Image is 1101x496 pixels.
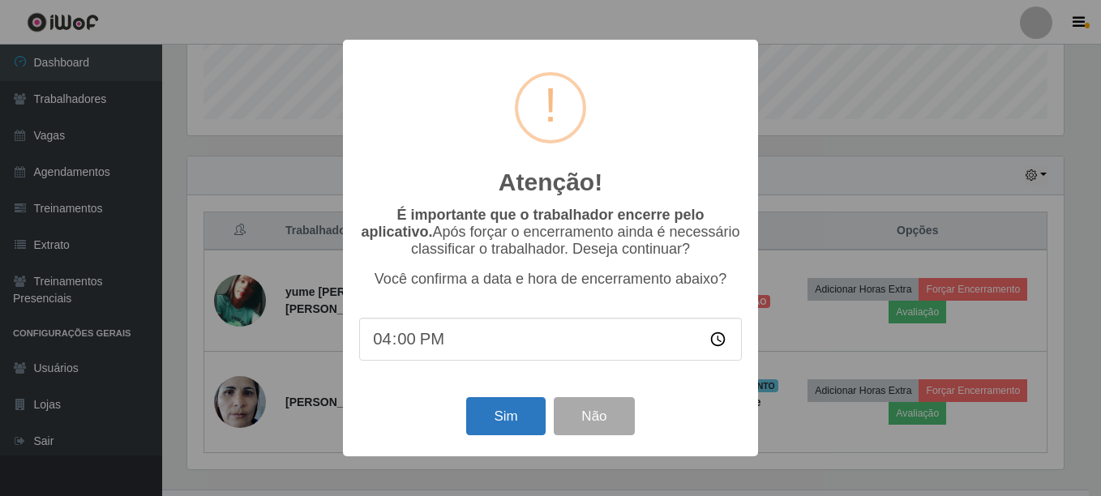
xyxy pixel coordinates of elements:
button: Sim [466,397,545,435]
button: Não [554,397,634,435]
b: É importante que o trabalhador encerre pelo aplicativo. [361,207,704,240]
h2: Atenção! [499,168,602,197]
p: Você confirma a data e hora de encerramento abaixo? [359,271,742,288]
p: Após forçar o encerramento ainda é necessário classificar o trabalhador. Deseja continuar? [359,207,742,258]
